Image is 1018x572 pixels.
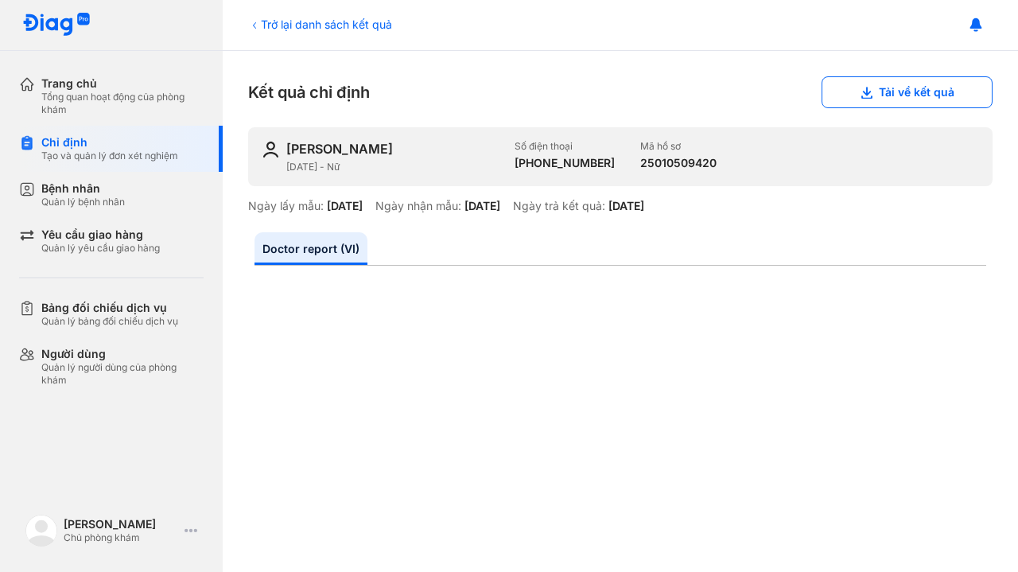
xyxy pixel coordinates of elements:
[375,199,461,213] div: Ngày nhận mẫu:
[464,199,500,213] div: [DATE]
[41,315,178,328] div: Quản lý bảng đối chiếu dịch vụ
[608,199,644,213] div: [DATE]
[41,242,160,255] div: Quản lý yêu cầu giao hàng
[25,515,57,547] img: logo
[515,140,615,153] div: Số điện thoại
[515,156,615,170] div: [PHONE_NUMBER]
[64,517,178,531] div: [PERSON_NAME]
[254,232,367,265] a: Doctor report (VI)
[41,91,204,116] div: Tổng quan hoạt động của phòng khám
[41,361,204,387] div: Quản lý người dùng của phòng khám
[248,199,324,213] div: Ngày lấy mẫu:
[327,199,363,213] div: [DATE]
[41,347,204,361] div: Người dùng
[41,301,178,315] div: Bảng đối chiếu dịch vụ
[248,76,993,108] div: Kết quả chỉ định
[41,181,125,196] div: Bệnh nhân
[41,135,178,150] div: Chỉ định
[41,228,160,242] div: Yêu cầu giao hàng
[261,140,280,159] img: user-icon
[822,76,993,108] button: Tải về kết quả
[513,199,605,213] div: Ngày trả kết quả:
[286,161,502,173] div: [DATE] - Nữ
[64,531,178,544] div: Chủ phòng khám
[640,156,717,170] div: 25010509420
[640,140,717,153] div: Mã hồ sơ
[41,150,178,162] div: Tạo và quản lý đơn xét nghiệm
[248,16,392,33] div: Trở lại danh sách kết quả
[286,140,393,158] div: [PERSON_NAME]
[41,76,204,91] div: Trang chủ
[41,196,125,208] div: Quản lý bệnh nhân
[22,13,91,37] img: logo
